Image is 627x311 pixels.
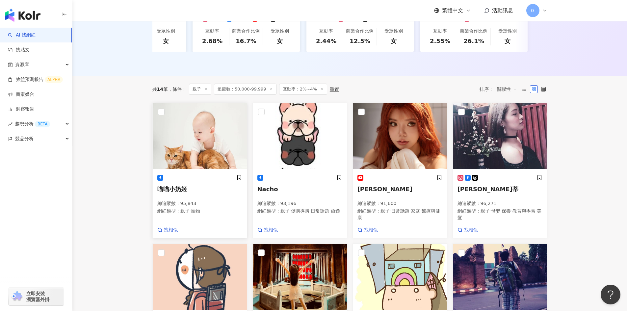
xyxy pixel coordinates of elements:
span: Nacho [257,186,278,193]
div: 2.44% [316,37,336,45]
img: KOL Avatar [353,244,447,310]
span: 美髮 [457,208,542,220]
span: 追蹤數：50,000-99,999 [214,84,276,95]
img: KOL Avatar [153,244,247,310]
a: 找貼文 [8,47,30,53]
span: 旅遊 [331,208,340,214]
span: 繁體中文 [442,7,463,14]
div: 女 [391,37,397,45]
div: 商業合作比例 [346,28,374,35]
div: 互動率 [319,28,333,35]
p: 總追蹤數 ： 96,271 [457,200,542,207]
span: 保養 [502,208,511,214]
a: 找相似 [257,227,278,233]
div: 互動率 [433,28,447,35]
span: · [490,208,491,214]
a: KOL Avatar喵喵小奶姬總追蹤數：95,843網紅類型：親子·寵物找相似 [152,103,247,238]
p: 總追蹤數 ： 91,600 [357,200,442,207]
span: 關聯性 [497,84,517,94]
p: 總追蹤數 ： 93,196 [257,200,342,207]
a: chrome extension立即安裝 瀏覽器外掛 [9,288,64,305]
span: · [511,208,512,214]
a: KOL Avatar[PERSON_NAME]蒂總追蹤數：96,271網紅類型：親子·母嬰·保養·教育與學習·美髮找相似 [453,103,547,238]
span: [PERSON_NAME]蒂 [457,186,518,193]
span: · [309,208,311,214]
span: 親子 [280,208,290,214]
img: KOL Avatar [453,103,547,169]
span: 日常話題 [311,208,329,214]
span: 母嬰 [491,208,500,214]
span: 教育與學習 [512,208,536,214]
span: · [409,208,411,214]
span: [PERSON_NAME] [357,186,412,193]
span: 日常話題 [391,208,409,214]
p: 網紅類型 ： [457,208,542,221]
span: G [531,7,535,14]
div: BETA [35,121,50,127]
img: chrome extension [11,291,23,302]
img: KOL Avatar [153,103,247,169]
img: KOL Avatar [353,103,447,169]
div: 16.7% [236,37,256,45]
img: KOL Avatar [453,244,547,310]
a: 找相似 [157,227,178,233]
span: 家庭 [411,208,420,214]
span: 立即安裝 瀏覽器外掛 [26,291,49,302]
span: 找相似 [164,227,178,233]
span: 親子 [481,208,490,214]
span: · [329,208,330,214]
div: 2.68% [202,37,222,45]
div: 商業合作比例 [232,28,260,35]
div: 共 筆 [152,87,168,92]
span: 找相似 [264,227,278,233]
a: 洞察報告 [8,106,34,113]
span: 喵喵小奶姬 [157,186,187,193]
img: KOL Avatar [253,244,347,310]
a: 商案媒合 [8,91,34,98]
div: 12.5% [350,37,370,45]
div: 2.55% [430,37,450,45]
div: 排序： [480,84,520,94]
div: 女 [505,37,510,45]
div: 女 [277,37,283,45]
span: 14 [157,87,163,92]
span: 找相似 [364,227,378,233]
iframe: Help Scout Beacon - Open [601,285,620,304]
span: 促購導購 [291,208,309,214]
p: 網紅類型 ： [357,208,442,221]
span: 親子 [189,84,211,95]
span: 資源庫 [15,57,29,72]
div: 受眾性別 [271,28,289,35]
span: · [290,208,291,214]
span: 親子 [380,208,390,214]
div: 受眾性別 [384,28,403,35]
a: KOL AvatarNacho總追蹤數：93,196網紅類型：親子·促購導購·日常話題·旅遊找相似 [252,103,347,238]
div: 互動率 [205,28,219,35]
span: · [420,208,421,214]
span: 條件 ： [168,87,186,92]
div: 重置 [330,87,339,92]
a: 找相似 [457,227,478,233]
div: 受眾性別 [498,28,517,35]
div: 女 [163,37,169,45]
p: 網紅類型 ： [157,208,242,215]
p: 網紅類型 ： [257,208,342,215]
div: 受眾性別 [157,28,175,35]
span: 寵物 [191,208,200,214]
span: rise [8,122,13,126]
a: 效益預測報告ALPHA [8,76,63,83]
p: 總追蹤數 ： 95,843 [157,200,242,207]
span: 競品分析 [15,131,34,146]
span: 親子 [180,208,190,214]
span: · [390,208,391,214]
a: KOL Avatar[PERSON_NAME]總追蹤數：91,600網紅類型：親子·日常話題·家庭·醫療與健康找相似 [353,103,447,238]
span: · [190,208,191,214]
span: 活動訊息 [492,7,513,13]
img: KOL Avatar [253,103,347,169]
span: 趨勢分析 [15,117,50,131]
img: logo [5,9,40,22]
a: searchAI 找網紅 [8,32,36,39]
span: 找相似 [464,227,478,233]
span: · [536,208,537,214]
span: 醫療與健康 [357,208,440,220]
